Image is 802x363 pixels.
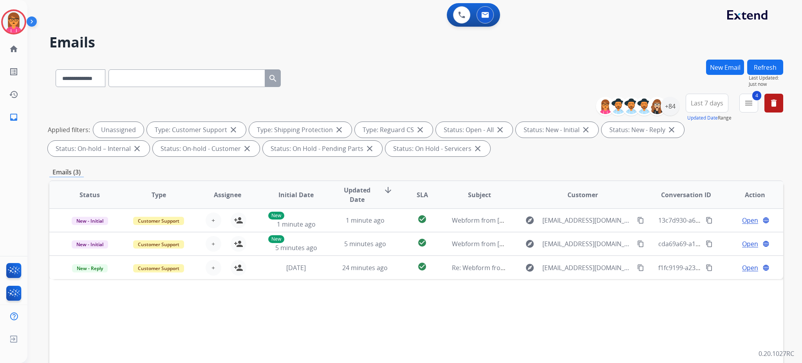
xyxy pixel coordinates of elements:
[49,167,84,177] p: Emails (3)
[769,98,779,108] mat-icon: delete
[211,239,215,249] span: +
[132,144,142,153] mat-icon: close
[661,97,679,116] div: +84
[706,60,744,75] button: New Email
[542,216,632,225] span: [EMAIL_ADDRESS][DOMAIN_NAME]
[417,190,428,200] span: SLA
[567,190,598,200] span: Customer
[542,239,632,249] span: [EMAIL_ADDRESS][DOMAIN_NAME]
[495,125,505,134] mat-icon: close
[747,60,783,75] button: Refresh
[153,141,260,156] div: Status: On-hold - Customer
[452,240,629,248] span: Webform from [EMAIL_ADDRESS][DOMAIN_NAME] on [DATE]
[542,263,632,272] span: [EMAIL_ADDRESS][DOMAIN_NAME]
[417,262,427,271] mat-icon: check_circle
[686,94,728,113] button: Last 7 days
[346,216,385,225] span: 1 minute ago
[417,214,427,224] mat-icon: check_circle
[658,263,775,272] span: f1fc9199-a232-4632-a721-9ac9d28326c7
[79,190,100,200] span: Status
[637,264,644,271] mat-icon: content_copy
[658,216,779,225] span: 13c7d930-a669-477b-84b4-6b1e799bf342
[762,217,769,224] mat-icon: language
[417,238,427,247] mat-icon: check_circle
[691,102,723,105] span: Last 7 days
[268,235,284,243] p: New
[687,114,732,121] span: Range
[452,263,640,272] span: Re: Webform from [EMAIL_ADDRESS][DOMAIN_NAME] on [DATE]
[601,122,684,138] div: Status: New - Reply
[742,263,758,272] span: Open
[9,90,18,99] mat-icon: history
[72,264,108,272] span: New - Reply
[342,263,388,272] span: 24 minutes ago
[211,263,215,272] span: +
[3,11,25,33] img: avatar
[133,217,184,225] span: Customer Support
[147,122,246,138] div: Type: Customer Support
[49,34,783,50] h2: Emails
[48,141,150,156] div: Status: On-hold – Internal
[9,44,18,54] mat-icon: home
[286,263,306,272] span: [DATE]
[133,240,184,249] span: Customer Support
[277,220,316,229] span: 1 minute ago
[9,67,18,76] mat-icon: list_alt
[133,264,184,272] span: Customer Support
[355,122,433,138] div: Type: Reguard CS
[242,144,252,153] mat-icon: close
[415,125,425,134] mat-icon: close
[749,81,783,87] span: Just now
[229,125,238,134] mat-icon: close
[637,217,644,224] mat-icon: content_copy
[152,190,166,200] span: Type
[268,212,284,220] p: New
[581,125,591,134] mat-icon: close
[525,216,535,225] mat-icon: explore
[452,216,629,225] span: Webform from [EMAIL_ADDRESS][DOMAIN_NAME] on [DATE]
[9,113,18,122] mat-icon: inbox
[706,240,713,247] mat-icon: content_copy
[762,264,769,271] mat-icon: language
[383,185,393,195] mat-icon: arrow_downward
[234,263,243,272] mat-icon: person_add
[667,125,676,134] mat-icon: close
[436,122,513,138] div: Status: Open - All
[706,217,713,224] mat-icon: content_copy
[211,216,215,225] span: +
[661,190,711,200] span: Conversation ID
[516,122,598,138] div: Status: New - Initial
[72,240,108,249] span: New - Initial
[525,239,535,249] mat-icon: explore
[93,122,144,138] div: Unassigned
[48,125,90,134] p: Applied filters:
[365,144,374,153] mat-icon: close
[72,217,108,225] span: New - Initial
[759,349,794,358] p: 0.20.1027RC
[525,263,535,272] mat-icon: explore
[344,240,386,248] span: 5 minutes ago
[206,212,221,228] button: +
[749,75,783,81] span: Last Updated:
[337,185,378,204] span: Updated Date
[687,115,718,121] button: Updated Date
[658,240,779,248] span: cda69a69-a149-4503-ad48-ec111b053e96
[249,122,352,138] div: Type: Shipping Protection
[706,264,713,271] mat-icon: content_copy
[468,190,491,200] span: Subject
[234,216,243,225] mat-icon: person_add
[278,190,314,200] span: Initial Date
[744,98,753,108] mat-icon: menu
[234,239,243,249] mat-icon: person_add
[714,181,783,209] th: Action
[762,240,769,247] mat-icon: language
[206,236,221,252] button: +
[275,243,317,252] span: 5 minutes ago
[263,141,382,156] div: Status: On Hold - Pending Parts
[385,141,490,156] div: Status: On Hold - Servicers
[742,239,758,249] span: Open
[206,260,221,276] button: +
[752,91,761,100] span: 4
[473,144,482,153] mat-icon: close
[268,74,278,83] mat-icon: search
